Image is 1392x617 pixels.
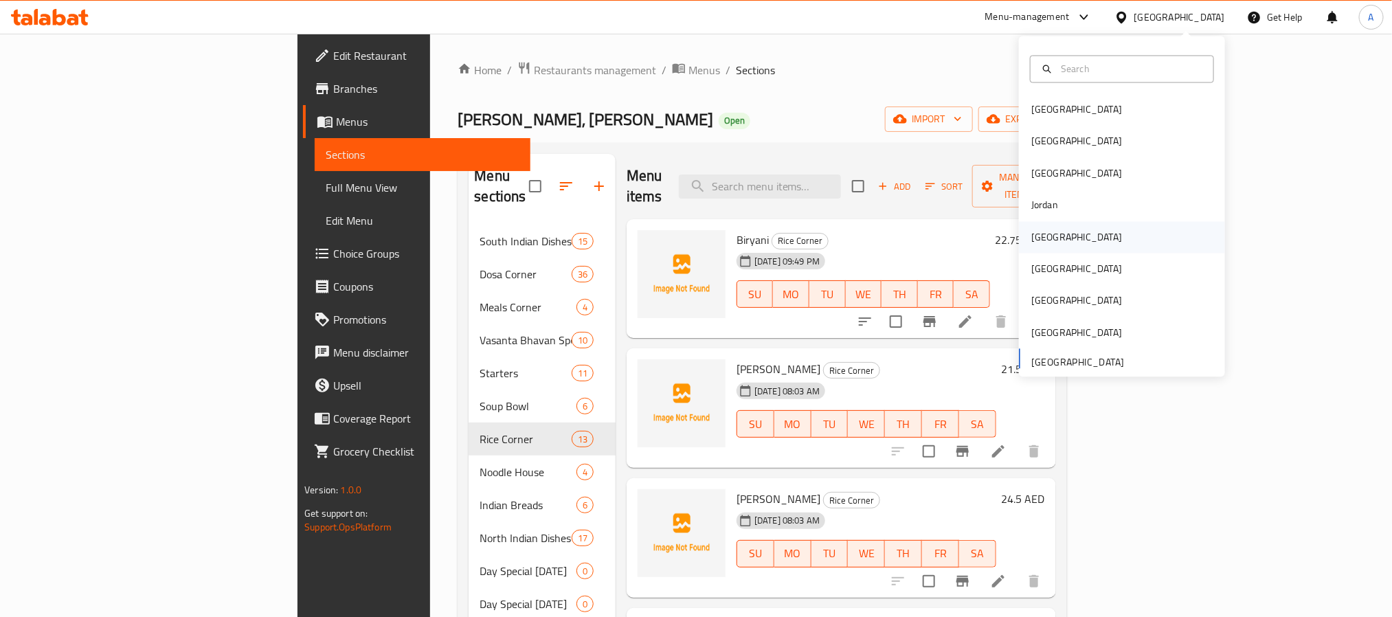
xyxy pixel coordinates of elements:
span: Add item [873,176,917,197]
span: SA [965,414,991,434]
span: SU [743,543,769,563]
div: Rice Corner13 [469,423,616,456]
span: FR [928,414,954,434]
a: Edit menu item [957,313,974,330]
button: FR [922,410,959,438]
span: [PERSON_NAME] [737,489,820,509]
a: Promotions [303,303,530,336]
button: SA [959,410,996,438]
span: Rice Corner [480,431,571,447]
span: WE [853,543,879,563]
a: Choice Groups [303,237,530,270]
div: Indian Breads6 [469,489,616,521]
h2: Menu items [627,166,662,207]
span: A [1369,10,1374,25]
a: Menus [303,105,530,138]
div: items [576,464,594,480]
span: Select to update [882,307,910,336]
a: Restaurants management [517,61,656,79]
li: / [662,62,666,78]
a: Edit Restaurant [303,39,530,72]
div: Rice Corner [772,233,829,249]
span: Vasanta Bhavan Special [480,332,571,348]
span: Menu disclaimer [333,344,519,361]
span: Select to update [914,437,943,466]
div: items [572,530,594,546]
button: TH [882,280,918,308]
div: [GEOGRAPHIC_DATA] [1134,10,1225,25]
span: MO [780,414,806,434]
span: 10 [572,334,593,347]
span: Sort sections [550,170,583,203]
span: MO [778,284,804,304]
button: TH [885,540,922,568]
button: delete [1018,565,1051,598]
a: Menus [672,61,720,79]
span: FR [928,543,954,563]
span: SU [743,284,767,304]
div: items [576,563,594,579]
button: sort-choices [849,305,882,338]
button: import [885,106,973,132]
div: [GEOGRAPHIC_DATA] [1031,325,1122,340]
button: TH [885,410,922,438]
span: [DATE] 08:03 AM [749,514,825,527]
span: TH [890,414,917,434]
span: Grocery Checklist [333,443,519,460]
span: Select section [844,172,873,201]
span: 6 [577,400,593,413]
h6: 22.75 AED [996,230,1045,249]
div: [GEOGRAPHIC_DATA] [1031,102,1122,117]
span: Upsell [333,377,519,394]
span: Edit Restaurant [333,47,519,64]
div: items [576,299,594,315]
button: SU [737,280,773,308]
span: Starters [480,365,571,381]
span: Biryani [737,229,769,250]
span: TH [890,543,917,563]
a: Full Menu View [315,171,530,204]
button: MO [774,410,811,438]
span: [PERSON_NAME] [737,359,820,379]
span: MO [780,543,806,563]
span: Choice Groups [333,245,519,262]
button: Sort [922,176,967,197]
img: Biryani [638,230,726,318]
button: Branch-specific-item [946,565,979,598]
button: Branch-specific-item [946,435,979,468]
a: Branches [303,72,530,105]
button: Branch-specific-item [913,305,946,338]
span: North Indian Dishes [480,530,571,546]
div: Dosa Corner36 [469,258,616,291]
span: 17 [572,532,593,545]
div: North Indian Dishes17 [469,521,616,554]
span: SU [743,414,769,434]
button: delete [985,305,1018,338]
div: Day Special Monday [480,563,576,579]
span: Day Special [DATE] [480,563,576,579]
span: 6 [577,499,593,512]
span: TU [817,414,843,434]
div: [GEOGRAPHIC_DATA] [1031,134,1122,149]
div: Open [719,113,750,129]
span: Select to update [914,567,943,596]
span: Version: [304,481,338,499]
span: Manage items [983,169,1053,203]
img: Paneer Biriyani [638,489,726,577]
div: Menu-management [985,9,1070,25]
a: Coverage Report [303,402,530,435]
div: Noodle House4 [469,456,616,489]
div: items [576,398,594,414]
span: Menus [688,62,720,78]
span: Edit Menu [326,212,519,229]
h6: 24.5 AED [1002,489,1045,508]
span: South Indian Dishes [480,233,571,249]
span: Select all sections [521,172,550,201]
button: WE [846,280,882,308]
div: Jordan [1031,198,1058,213]
a: Edit menu item [990,573,1007,590]
span: Branches [333,80,519,97]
